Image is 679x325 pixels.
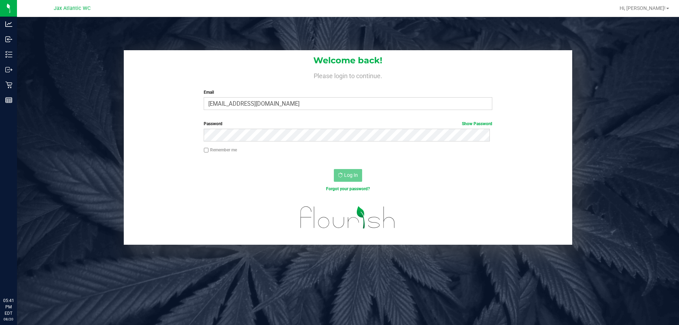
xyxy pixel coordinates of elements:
[124,71,572,79] h4: Please login to continue.
[204,121,222,126] span: Password
[5,66,12,73] inline-svg: Outbound
[124,56,572,65] h1: Welcome back!
[5,21,12,28] inline-svg: Analytics
[334,169,362,182] button: Log In
[204,148,209,153] input: Remember me
[462,121,492,126] a: Show Password
[292,199,404,236] img: flourish_logo.svg
[344,172,358,178] span: Log In
[5,36,12,43] inline-svg: Inbound
[326,186,370,191] a: Forgot your password?
[5,97,12,104] inline-svg: Reports
[3,317,14,322] p: 08/20
[3,297,14,317] p: 05:41 PM EDT
[620,5,666,11] span: Hi, [PERSON_NAME]!
[5,81,12,88] inline-svg: Retail
[5,51,12,58] inline-svg: Inventory
[54,5,91,11] span: Jax Atlantic WC
[204,89,492,95] label: Email
[204,147,237,153] label: Remember me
